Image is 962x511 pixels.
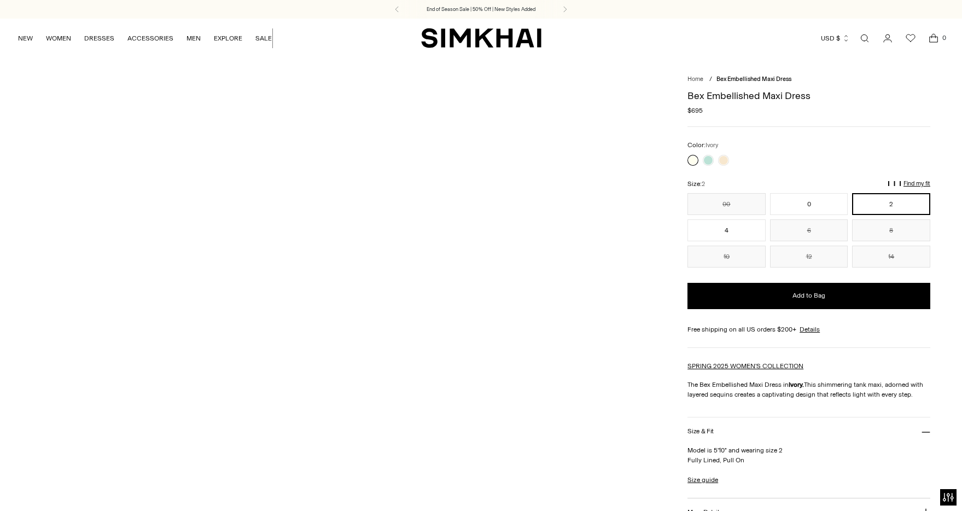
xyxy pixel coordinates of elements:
button: 8 [852,219,930,241]
button: 2 [852,193,930,215]
button: 12 [770,246,848,268]
a: MEN [186,26,201,50]
button: 0 [770,193,848,215]
span: Bex Embellished Maxi Dress [716,76,791,83]
div: Free shipping on all US orders $200+ [687,324,930,334]
span: $695 [687,106,703,115]
strong: Ivory. [789,381,804,388]
button: 00 [687,193,766,215]
span: 2 [702,181,705,188]
nav: breadcrumbs [687,75,930,84]
button: 6 [770,219,848,241]
a: SPRING 2025 WOMEN'S COLLECTION [687,362,803,370]
p: Model is 5'10" and wearing size 2 Fully Lined, Pull On [687,445,930,465]
button: 10 [687,246,766,268]
a: DRESSES [84,26,114,50]
a: Size guide [687,475,718,485]
label: Size: [687,179,705,189]
p: The Bex Embellished Maxi Dress in This shimmering tank maxi, adorned with layered sequins creates... [687,380,930,399]
button: 4 [687,219,766,241]
span: Add to Bag [792,291,825,300]
button: 14 [852,246,930,268]
a: Go to the account page [877,27,899,49]
label: Color: [687,140,718,150]
h1: Bex Embellished Maxi Dress [687,91,930,101]
a: Home [687,76,703,83]
a: Details [800,324,820,334]
span: Ivory [706,142,718,149]
a: EXPLORE [214,26,242,50]
a: NEW [18,26,33,50]
h3: Size & Fit [687,428,714,435]
button: Add to Bag [687,283,930,309]
div: / [709,75,712,84]
a: SIMKHAI [421,27,541,49]
a: ACCESSORIES [127,26,173,50]
a: WOMEN [46,26,71,50]
button: Size & Fit [687,417,930,445]
span: 0 [939,33,949,43]
a: Open cart modal [923,27,944,49]
a: Open search modal [854,27,876,49]
a: Wishlist [900,27,922,49]
a: SALE [255,26,272,50]
button: USD $ [821,26,850,50]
